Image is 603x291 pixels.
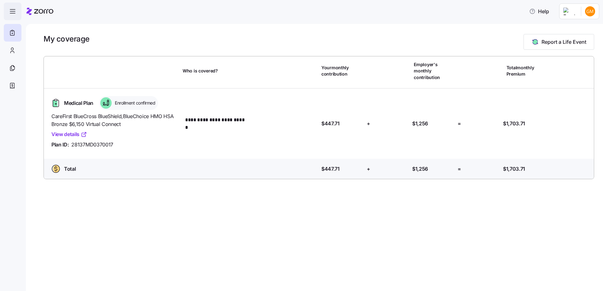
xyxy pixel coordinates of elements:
[524,5,554,18] button: Help
[503,165,525,173] span: $1,703.71
[585,6,595,16] img: 0a398ce43112cd08a8d53a4992015dd5
[321,65,363,77] span: Your monthly contribution
[503,120,525,128] span: $1,703.71
[412,165,428,173] span: $1,256
[51,130,87,138] a: View details
[506,65,548,77] span: Total monthly Premium
[414,61,455,81] span: Employer's monthly contribution
[321,165,340,173] span: $447.71
[44,34,90,44] h1: My coverage
[524,34,594,50] button: Report a Life Event
[458,120,461,128] span: =
[367,120,370,128] span: +
[64,165,76,173] span: Total
[71,141,113,149] span: 28137MD0370017
[183,68,218,74] span: Who is covered?
[64,99,93,107] span: Medical Plan
[321,120,340,128] span: $447.71
[412,120,428,128] span: $1,256
[113,100,155,106] span: Enrollment confirmed
[542,38,586,46] span: Report a Life Event
[563,8,576,15] img: Employer logo
[51,112,178,128] span: CareFirst BlueCross BlueShield , BlueChoice HMO HSA Bronze $6,150 Virtual Connect
[367,165,370,173] span: +
[51,141,69,149] span: Plan ID:
[458,165,461,173] span: =
[529,8,549,15] span: Help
